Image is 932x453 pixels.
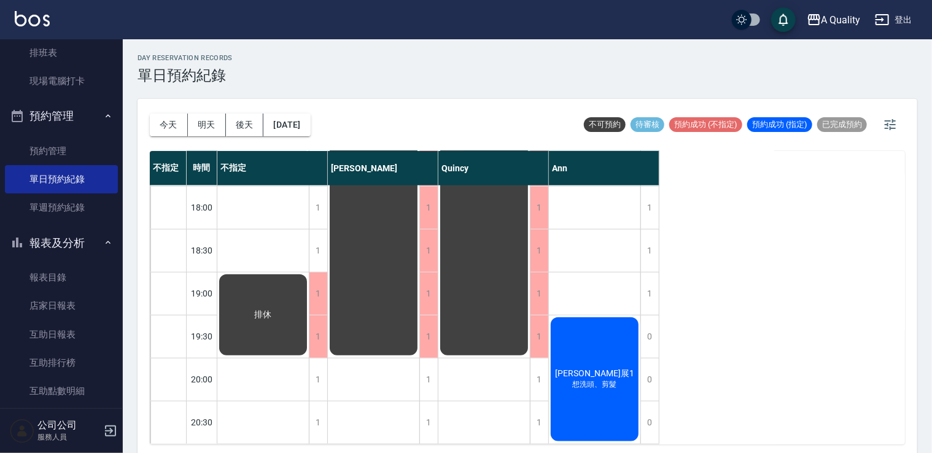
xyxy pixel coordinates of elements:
button: 報表及分析 [5,227,118,259]
div: 不指定 [150,151,187,185]
div: 1 [309,316,327,358]
div: 1 [419,401,438,444]
span: 不可預約 [584,119,626,130]
div: 0 [640,401,659,444]
div: 1 [309,401,327,444]
span: 待審核 [631,119,664,130]
a: 單週預約紀錄 [5,193,118,222]
div: 20:30 [187,401,217,444]
div: A Quality [821,12,861,28]
img: Person [10,419,34,443]
div: 19:30 [187,315,217,358]
span: 預約成功 (指定) [747,119,812,130]
div: 1 [419,358,438,401]
div: 1 [309,230,327,272]
a: 互助排行榜 [5,349,118,377]
button: A Quality [802,7,866,33]
button: save [771,7,796,32]
div: 1 [309,187,327,229]
div: 1 [419,273,438,315]
h2: day Reservation records [138,54,233,62]
div: 不指定 [217,151,328,185]
span: 想洗頭、剪髮 [570,379,619,390]
a: 店家日報表 [5,292,118,320]
div: 1 [530,316,548,358]
a: 互助點數明細 [5,377,118,405]
div: 1 [530,230,548,272]
span: 已完成預約 [817,119,867,130]
span: [PERSON_NAME]展1 [553,368,637,379]
button: 明天 [188,114,226,136]
h5: 公司公司 [37,419,100,432]
a: 預約管理 [5,137,118,165]
div: [PERSON_NAME] [328,151,438,185]
a: 現場電腦打卡 [5,67,118,95]
button: 登出 [870,9,917,31]
div: 19:00 [187,272,217,315]
a: 排班表 [5,39,118,67]
div: 1 [640,230,659,272]
a: 報表目錄 [5,263,118,292]
div: 20:00 [187,358,217,401]
div: 1 [640,187,659,229]
div: 1 [309,273,327,315]
div: 時間 [187,151,217,185]
button: 預約管理 [5,100,118,132]
span: 排休 [252,309,274,320]
button: [DATE] [263,114,310,136]
a: 設計師日報表 [5,405,118,433]
div: 0 [640,358,659,401]
div: Ann [549,151,659,185]
h3: 單日預約紀錄 [138,67,233,84]
button: 後天 [226,114,264,136]
div: 0 [640,316,659,358]
div: Quincy [438,151,549,185]
a: 互助日報表 [5,320,118,349]
div: 1 [419,316,438,358]
div: 1 [309,358,327,401]
p: 服務人員 [37,432,100,443]
span: 預約成功 (不指定) [669,119,742,130]
div: 1 [530,358,548,401]
div: 1 [419,187,438,229]
button: 今天 [150,114,188,136]
a: 單日預約紀錄 [5,165,118,193]
div: 1 [530,401,548,444]
div: 1 [419,230,438,272]
div: 18:00 [187,186,217,229]
img: Logo [15,11,50,26]
div: 18:30 [187,229,217,272]
div: 1 [640,273,659,315]
div: 1 [530,273,548,315]
div: 1 [530,187,548,229]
